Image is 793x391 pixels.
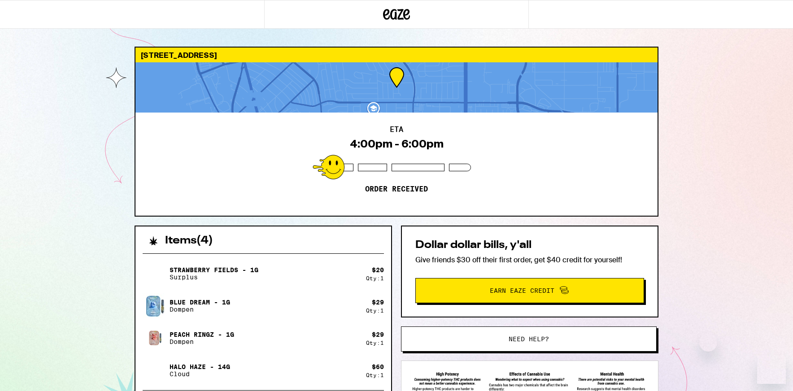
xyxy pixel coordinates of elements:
[170,266,258,274] p: Strawberry Fields - 1g
[372,299,384,306] div: $ 29
[143,358,168,383] img: Halo Haze - 14g
[415,255,644,265] p: Give friends $30 off their first order, get $40 credit for yourself!
[366,308,384,313] div: Qty: 1
[372,266,384,274] div: $ 20
[135,48,658,62] div: [STREET_ADDRESS]
[366,340,384,346] div: Qty: 1
[365,185,428,194] p: Order received
[143,261,168,286] img: Strawberry Fields - 1g
[170,370,230,378] p: Cloud
[699,334,717,352] iframe: Close message
[170,363,230,370] p: Halo Haze - 14g
[170,274,258,281] p: Surplus
[143,326,168,351] img: Peach Ringz - 1g
[372,363,384,370] div: $ 60
[170,338,234,345] p: Dompen
[350,138,444,150] div: 4:00pm - 6:00pm
[509,336,549,342] span: Need help?
[390,126,403,133] h2: ETA
[366,372,384,378] div: Qty: 1
[490,287,554,294] span: Earn Eaze Credit
[401,326,657,352] button: Need help?
[170,299,230,306] p: Blue Dream - 1g
[143,293,168,318] img: Blue Dream - 1g
[170,306,230,313] p: Dompen
[165,235,213,246] h2: Items ( 4 )
[366,275,384,281] div: Qty: 1
[415,278,644,303] button: Earn Eaze Credit
[372,331,384,338] div: $ 29
[757,355,786,384] iframe: Button to launch messaging window
[415,240,644,251] h2: Dollar dollar bills, y'all
[170,331,234,338] p: Peach Ringz - 1g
